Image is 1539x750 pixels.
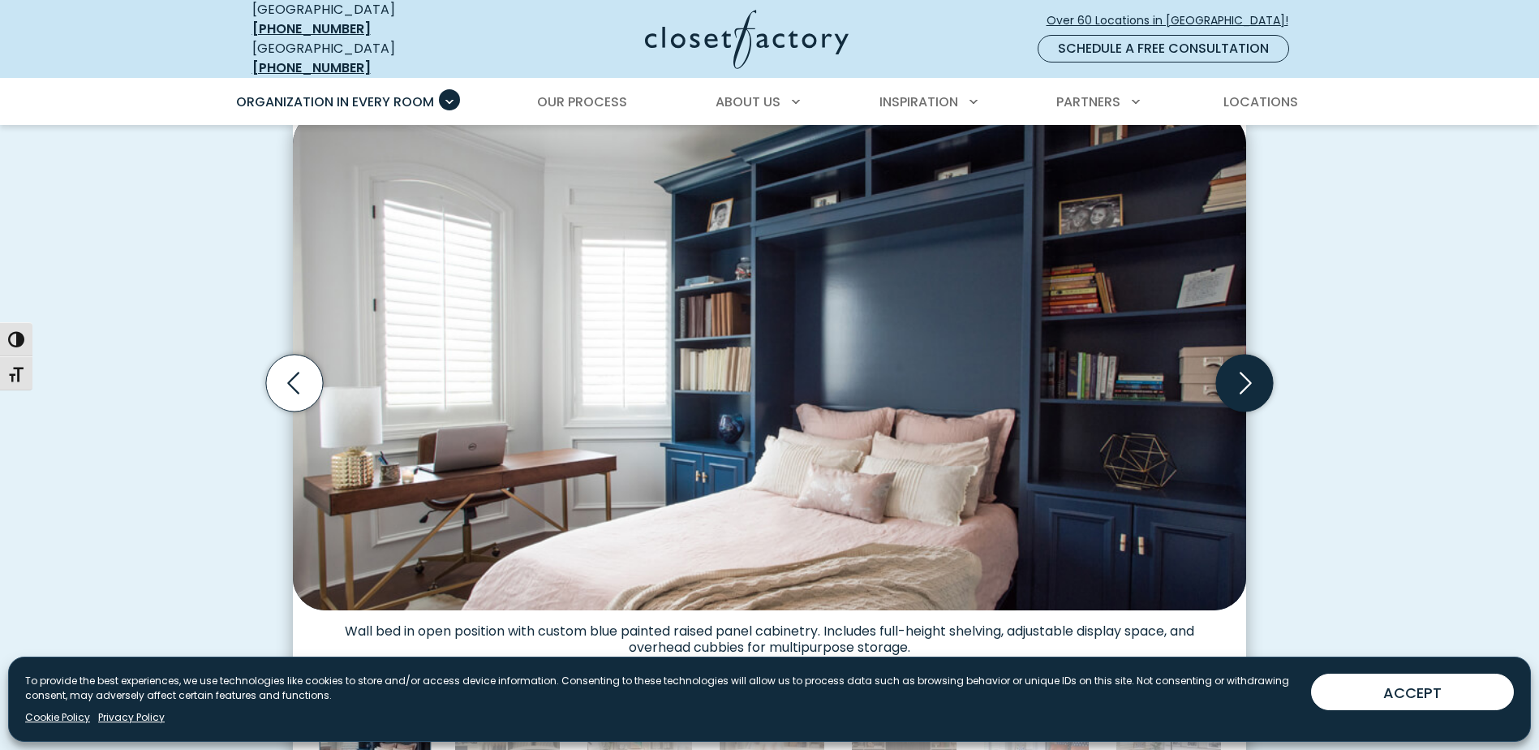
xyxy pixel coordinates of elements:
button: ACCEPT [1311,674,1514,710]
p: To provide the best experiences, we use technologies like cookies to store and/or access device i... [25,674,1298,703]
span: About Us [716,93,780,111]
button: Next slide [1210,348,1279,418]
span: Over 60 Locations in [GEOGRAPHIC_DATA]! [1047,12,1301,29]
nav: Primary Menu [225,80,1315,125]
span: Inspiration [879,93,958,111]
a: Cookie Policy [25,710,90,725]
a: [PHONE_NUMBER] [252,19,371,38]
button: Previous slide [260,348,329,418]
a: Schedule a Free Consultation [1038,35,1289,62]
a: [PHONE_NUMBER] [252,58,371,77]
span: Organization in Every Room [236,93,434,111]
a: Over 60 Locations in [GEOGRAPHIC_DATA]! [1046,6,1302,35]
span: Our Process [537,93,627,111]
span: Locations [1223,93,1298,111]
figcaption: Wall bed in open position with custom blue painted raised panel cabinetry. Includes full-height s... [293,610,1246,656]
img: Navy blue built-in wall bed with surrounding bookcases and upper storage [293,111,1246,610]
img: Closet Factory Logo [645,10,849,69]
a: Privacy Policy [98,710,165,725]
span: Partners [1056,93,1120,111]
div: [GEOGRAPHIC_DATA] [252,39,488,78]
